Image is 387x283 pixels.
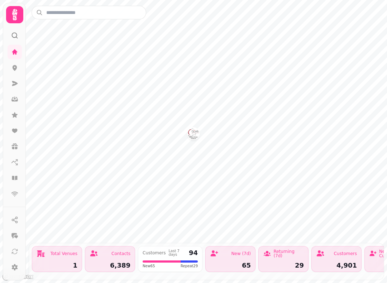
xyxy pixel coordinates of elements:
[37,262,77,269] div: 1
[334,251,357,256] div: Customers
[231,251,251,256] div: New (7d)
[2,273,34,281] a: Mapbox logo
[316,262,357,269] div: 4,901
[188,128,199,139] button: Gurkha Cafe & Restauarant
[51,251,77,256] div: Total Venues
[210,262,251,269] div: 65
[181,263,198,269] span: Repeat 29
[143,263,155,269] span: New 65
[111,251,130,256] div: Contacts
[263,262,304,269] div: 29
[169,249,186,256] div: Last 7 days
[273,249,304,258] div: Returning (7d)
[90,262,130,269] div: 6,389
[188,128,199,141] div: Map marker
[189,250,198,256] div: 94
[143,251,166,255] div: Customers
